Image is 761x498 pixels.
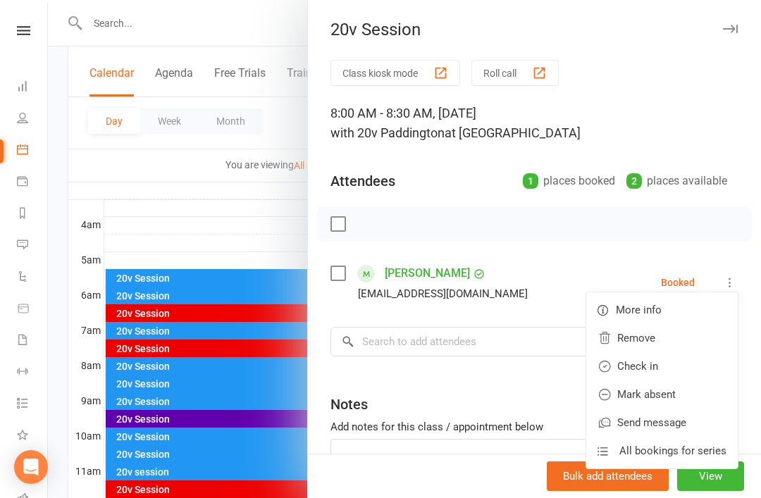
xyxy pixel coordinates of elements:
[17,199,49,230] a: Reports
[330,60,460,86] button: Class kiosk mode
[619,442,726,459] span: All bookings for series
[17,294,49,325] a: Product Sales
[661,278,695,287] div: Booked
[677,461,744,491] button: View
[626,171,727,191] div: places available
[523,171,615,191] div: places booked
[308,20,761,39] div: 20v Session
[17,135,49,167] a: Calendar
[586,352,738,380] a: Check in
[547,461,669,491] button: Bulk add attendees
[616,301,662,318] span: More info
[17,167,49,199] a: Payments
[586,437,738,465] a: All bookings for series
[330,125,445,140] span: with 20v Paddington
[586,324,738,352] a: Remove
[586,380,738,409] a: Mark absent
[445,125,581,140] span: at [GEOGRAPHIC_DATA]
[17,72,49,104] a: Dashboard
[330,104,738,143] div: 8:00 AM - 8:30 AM, [DATE]
[17,104,49,135] a: People
[586,296,738,324] a: More info
[471,60,559,86] button: Roll call
[385,262,470,285] a: [PERSON_NAME]
[17,421,49,452] a: What's New
[330,327,738,356] input: Search to add attendees
[586,409,738,437] a: Send message
[358,285,528,303] div: [EMAIL_ADDRESS][DOMAIN_NAME]
[330,171,395,191] div: Attendees
[14,450,48,484] div: Open Intercom Messenger
[330,394,368,414] div: Notes
[523,173,538,189] div: 1
[626,173,642,189] div: 2
[330,418,738,435] div: Add notes for this class / appointment below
